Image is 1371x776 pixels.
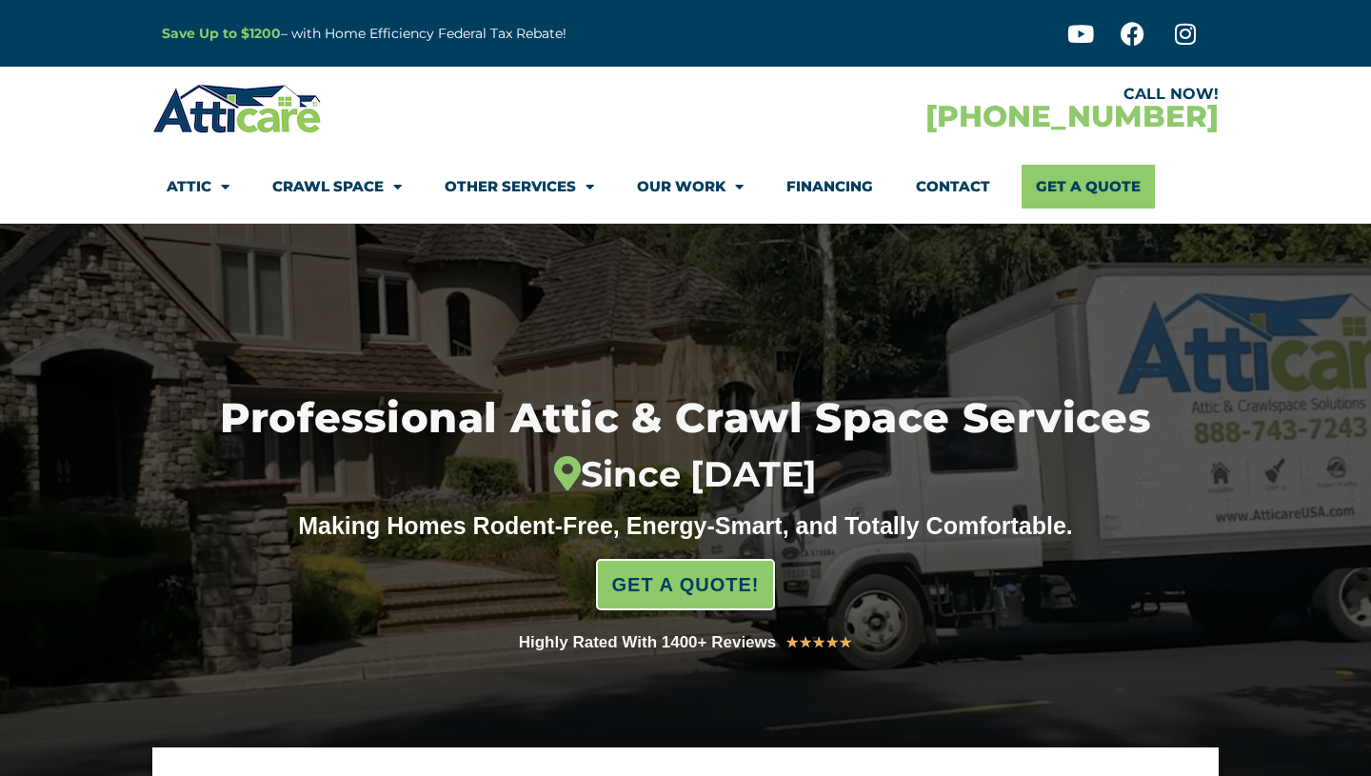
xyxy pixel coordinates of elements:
[162,25,281,42] a: Save Up to $1200
[685,87,1219,102] div: CALL NOW!
[596,559,776,610] a: GET A QUOTE!
[167,165,229,209] a: Attic
[637,165,744,209] a: Our Work
[785,630,852,655] div: 5/5
[167,165,1204,209] nav: Menu
[272,165,402,209] a: Crawl Space
[839,630,852,655] i: ★
[162,23,779,45] p: – with Home Efficiency Federal Tax Rebate!
[445,165,594,209] a: Other Services
[825,630,839,655] i: ★
[125,454,1247,496] div: Since [DATE]
[125,397,1247,496] h1: Professional Attic & Crawl Space Services
[799,630,812,655] i: ★
[519,629,777,656] div: Highly Rated With 1400+ Reviews
[916,165,990,209] a: Contact
[262,511,1109,540] div: Making Homes Rodent-Free, Energy-Smart, and Totally Comfortable.
[612,566,760,604] span: GET A QUOTE!
[785,630,799,655] i: ★
[1022,165,1155,209] a: Get A Quote
[786,165,873,209] a: Financing
[812,630,825,655] i: ★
